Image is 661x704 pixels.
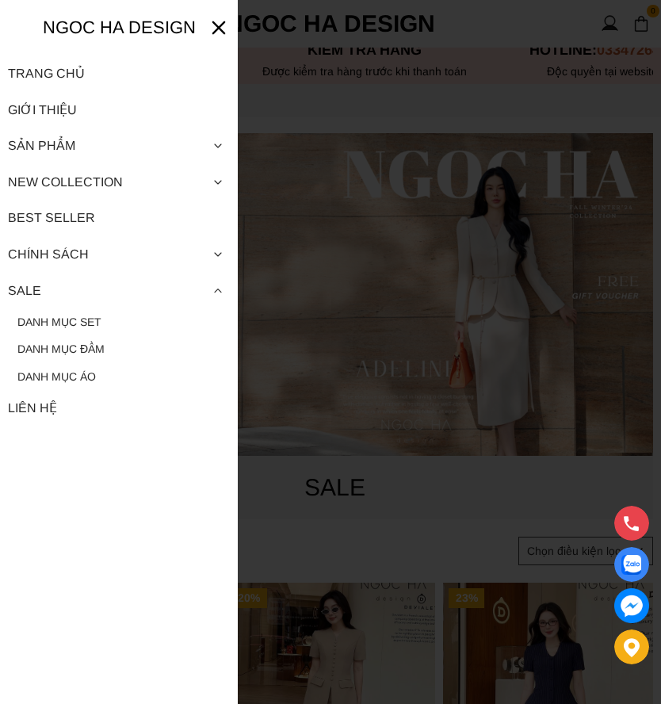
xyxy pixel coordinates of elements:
[8,308,230,335] a: Danh Mục Set
[8,363,230,390] a: Danh Mục Áo
[8,236,230,273] div: Chính sách
[8,164,230,201] a: New collection
[8,273,230,309] a: Sale
[8,55,230,92] a: Trang chủ
[8,390,230,427] a: Liên hệ
[28,13,210,41] h5: Ngoc ha design
[8,92,230,128] a: Giới thiệu
[8,128,230,164] div: Sản phẩm
[614,547,649,582] a: Display image
[614,588,649,623] a: messenger
[621,555,641,575] img: Display image
[8,200,230,236] a: Best Seller
[8,335,230,362] a: Danh Mục Đầm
